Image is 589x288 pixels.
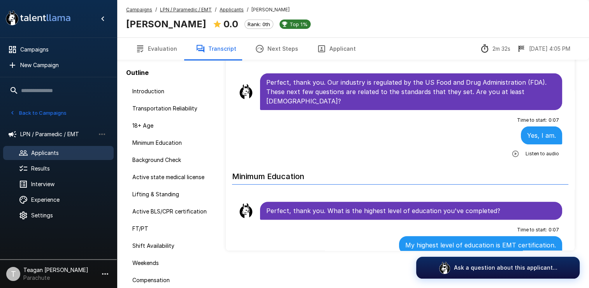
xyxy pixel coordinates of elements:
[223,18,238,30] b: 0.0
[126,187,216,201] div: Lifting & Standing
[132,208,210,215] span: Active BLS/CPR certification
[454,264,557,272] p: Ask a question about this applicant...
[246,38,308,60] button: Next Steps
[132,173,210,181] span: Active state medical license
[132,139,210,147] span: Minimum Education
[438,261,451,274] img: logo_glasses@2x.png
[232,164,568,185] h6: Minimum Education
[126,69,149,76] b: Outline
[517,44,570,53] div: The date and time when the interview was completed
[238,203,254,219] img: llama_clean.png
[517,116,547,124] span: Time to start :
[287,21,311,27] span: Top 1%
[132,190,210,198] span: Lifting & Standing
[126,153,216,167] div: Background Check
[549,226,559,234] span: 0 : 07
[132,105,210,112] span: Transportation Reliability
[549,116,559,124] span: 0 : 07
[527,131,556,140] p: Yes, I am.
[160,7,212,12] u: LPN / Paramedic / EMT
[247,6,248,14] span: /
[238,84,254,100] img: llama_clean.png
[517,226,547,234] span: Time to start :
[405,240,556,250] p: My highest level of education is EMT certification.
[132,122,210,130] span: 18+ Age
[126,136,216,150] div: Minimum Education
[251,6,290,14] span: [PERSON_NAME]
[126,239,216,253] div: Shift Availability
[492,45,510,53] p: 2m 32s
[132,156,210,164] span: Background Check
[215,6,216,14] span: /
[529,45,570,53] p: [DATE] 4:05 PM
[155,6,157,14] span: /
[220,7,244,12] u: Applicants
[126,170,216,184] div: Active state medical license
[126,7,152,12] u: Campaigns
[126,84,216,98] div: Introduction
[132,225,210,233] span: FT/PT
[480,44,510,53] div: The time between starting and completing the interview
[126,222,216,236] div: FT/PT
[126,101,216,116] div: Transportation Reliability
[416,257,580,279] button: Ask a question about this applicant...
[266,78,556,106] p: Perfect, thank you. Our industry is regulated by the US Food and Drug Administration (FDA). These...
[126,119,216,133] div: 18+ Age
[266,206,556,215] p: Perfect, thank you. What is the highest level of education you've completed?
[126,204,216,219] div: Active BLS/CPR certification
[186,38,246,60] button: Transcript
[308,38,365,60] button: Applicant
[132,87,210,95] span: Introduction
[132,242,210,250] span: Shift Availability
[126,18,206,30] b: [PERSON_NAME]
[245,21,273,27] span: Rank: 0th
[526,150,559,158] span: Listen to audio
[126,38,186,60] button: Evaluation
